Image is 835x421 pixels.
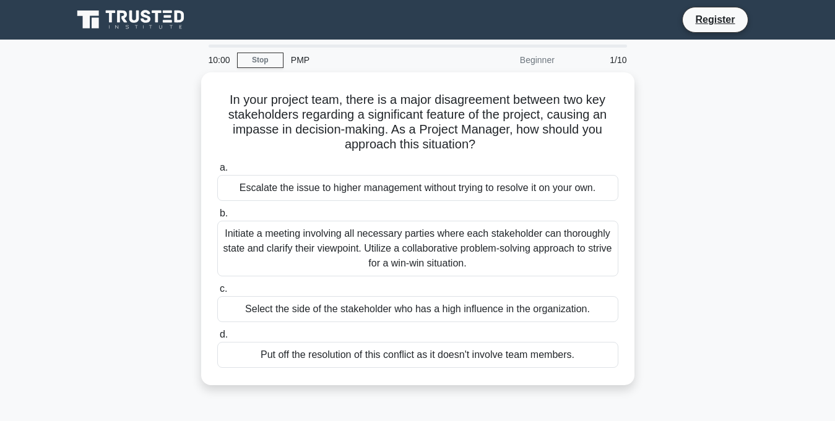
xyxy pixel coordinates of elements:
[217,296,618,322] div: Select the side of the stakeholder who has a high influence in the organization.
[217,221,618,276] div: Initiate a meeting involving all necessary parties where each stakeholder can thoroughly state an...
[216,92,620,153] h5: In your project team, there is a major disagreement between two key stakeholders regarding a sign...
[201,48,237,72] div: 10:00
[454,48,562,72] div: Beginner
[688,12,742,27] a: Register
[283,48,454,72] div: PMP
[220,208,228,218] span: b.
[220,283,227,294] span: c.
[220,329,228,339] span: d.
[237,53,283,68] a: Stop
[220,162,228,172] span: a.
[217,342,618,368] div: Put off the resolution of this conflict as it doesn't involve team members.
[562,48,634,72] div: 1/10
[217,175,618,201] div: Escalate the issue to higher management without trying to resolve it on your own.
